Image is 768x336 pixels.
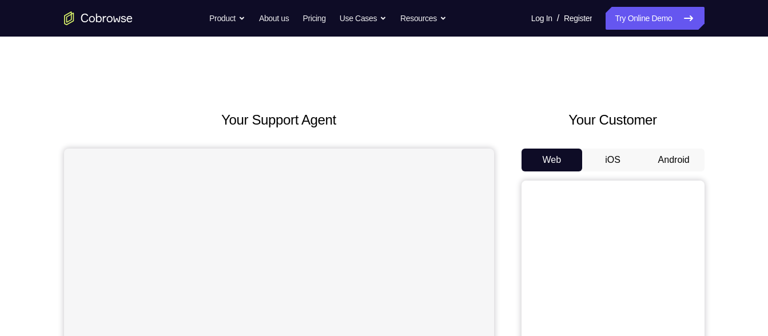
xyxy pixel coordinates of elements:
[564,7,592,30] a: Register
[64,11,133,25] a: Go to the home page
[522,149,583,171] button: Web
[557,11,559,25] span: /
[303,7,325,30] a: Pricing
[643,149,705,171] button: Android
[531,7,552,30] a: Log In
[64,110,494,130] h2: Your Support Agent
[400,7,447,30] button: Resources
[340,7,387,30] button: Use Cases
[606,7,704,30] a: Try Online Demo
[209,7,245,30] button: Product
[522,110,705,130] h2: Your Customer
[582,149,643,171] button: iOS
[259,7,289,30] a: About us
